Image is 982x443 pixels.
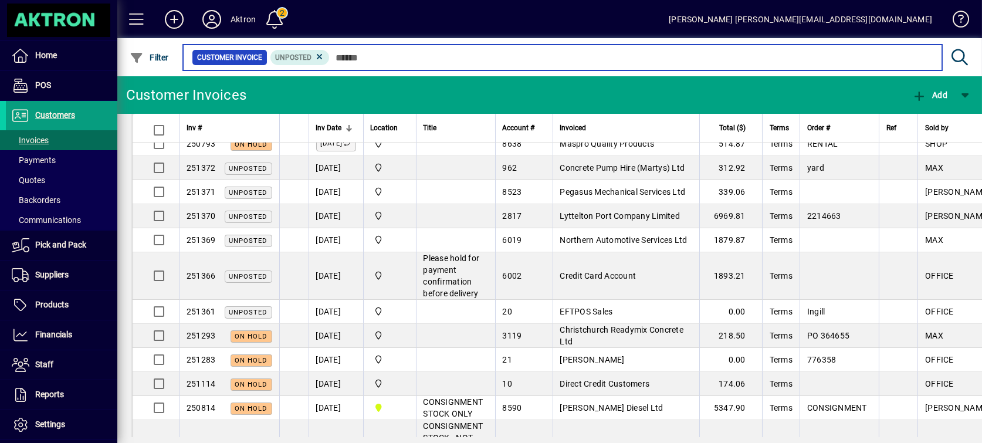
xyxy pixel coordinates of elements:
[187,307,216,316] span: 251361
[187,355,216,364] span: 251283
[187,211,216,221] span: 251370
[925,235,943,245] span: MAX
[503,235,522,245] span: 6019
[6,350,117,380] a: Staff
[503,331,522,340] span: 3119
[503,307,513,316] span: 20
[925,355,954,364] span: OFFICE
[6,210,117,230] a: Communications
[560,325,684,346] span: Christchurch Readymix Concrete Ltd
[770,187,793,197] span: Terms
[316,136,356,151] label: [DATE]
[229,213,267,221] span: Unposted
[309,348,363,372] td: [DATE]
[699,300,762,324] td: 0.00
[707,121,756,134] div: Total ($)
[560,403,663,412] span: [PERSON_NAME] Diesel Ltd
[235,357,267,364] span: On hold
[229,189,267,197] span: Unposted
[699,228,762,252] td: 1879.87
[807,121,830,134] span: Order #
[770,307,793,316] span: Terms
[229,273,267,280] span: Unposted
[187,403,216,412] span: 250814
[309,180,363,204] td: [DATE]
[560,211,680,221] span: Lyttelton Port Company Limited
[503,187,522,197] span: 8523
[807,163,824,173] span: yard
[925,163,943,173] span: MAX
[699,324,762,348] td: 218.50
[187,379,216,388] span: 251114
[270,50,330,65] mat-chip: Customer Invoice Status: Unposted
[371,121,398,134] span: Location
[12,155,56,165] span: Payments
[130,53,169,62] span: Filter
[424,121,437,134] span: Title
[229,237,267,245] span: Unposted
[35,360,53,369] span: Staff
[925,139,947,148] span: SHOP
[309,252,363,300] td: [DATE]
[560,307,613,316] span: EFTPOS Sales
[886,121,910,134] div: Ref
[235,141,267,148] span: On hold
[807,211,841,221] span: 2214663
[6,410,117,439] a: Settings
[770,271,793,280] span: Terms
[770,331,793,340] span: Terms
[560,235,688,245] span: Northern Automotive Services Ltd
[35,270,69,279] span: Suppliers
[770,235,793,245] span: Terms
[6,290,117,320] a: Products
[35,390,64,399] span: Reports
[912,90,947,100] span: Add
[560,355,625,364] span: [PERSON_NAME]
[699,132,762,156] td: 514.87
[371,234,409,246] span: Central
[35,300,69,309] span: Products
[424,397,483,418] span: CONSIGNMENT STOCK ONLY
[309,372,363,396] td: [DATE]
[770,403,793,412] span: Terms
[560,271,636,280] span: Credit Card Account
[229,309,267,316] span: Unposted
[231,10,256,29] div: Aktron
[770,379,793,388] span: Terms
[503,121,546,134] div: Account #
[187,271,216,280] span: 251366
[371,121,409,134] div: Location
[503,211,522,221] span: 2817
[560,379,650,388] span: Direct Credit Customers
[371,305,409,318] span: Central
[719,121,746,134] span: Total ($)
[886,121,896,134] span: Ref
[560,187,686,197] span: Pegasus Mechanical Services Ltd
[669,10,932,29] div: [PERSON_NAME] [PERSON_NAME][EMAIL_ADDRESS][DOMAIN_NAME]
[6,380,117,410] a: Reports
[187,163,216,173] span: 251372
[371,377,409,390] span: Central
[6,130,117,150] a: Invoices
[807,139,838,148] span: RENTAL
[187,235,216,245] span: 251369
[503,355,513,364] span: 21
[371,137,409,150] span: Central
[807,307,825,316] span: Ingill
[12,215,81,225] span: Communications
[12,175,45,185] span: Quotes
[807,355,837,364] span: 776358
[770,121,789,134] span: Terms
[925,307,954,316] span: OFFICE
[699,372,762,396] td: 174.06
[371,329,409,342] span: Central
[560,139,655,148] span: Maspro Quality Products
[770,163,793,173] span: Terms
[503,121,535,134] span: Account #
[197,52,262,63] span: Customer Invoice
[770,139,793,148] span: Terms
[127,47,172,68] button: Filter
[309,300,363,324] td: [DATE]
[909,84,950,106] button: Add
[309,156,363,180] td: [DATE]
